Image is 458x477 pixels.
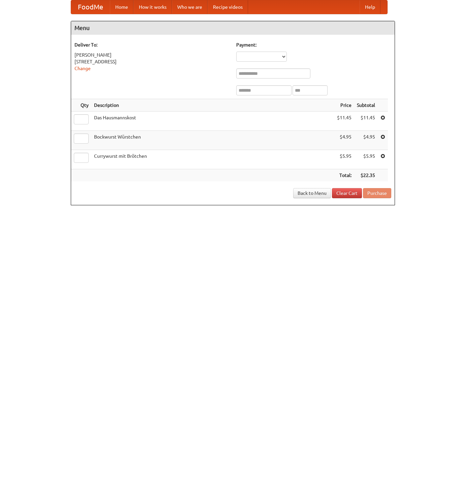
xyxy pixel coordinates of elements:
[354,99,378,112] th: Subtotal
[293,188,331,198] a: Back to Menu
[334,169,354,182] th: Total:
[172,0,208,14] a: Who we are
[208,0,248,14] a: Recipe videos
[71,21,395,35] h4: Menu
[334,112,354,131] td: $11.45
[334,131,354,150] td: $4.95
[354,150,378,169] td: $5.95
[354,112,378,131] td: $11.45
[74,66,91,71] a: Change
[354,169,378,182] th: $22.35
[91,150,334,169] td: Currywurst mit Brötchen
[334,150,354,169] td: $5.95
[91,99,334,112] th: Description
[133,0,172,14] a: How it works
[334,99,354,112] th: Price
[110,0,133,14] a: Home
[91,112,334,131] td: Das Hausmannskost
[332,188,362,198] a: Clear Cart
[236,41,391,48] h5: Payment:
[74,41,230,48] h5: Deliver To:
[360,0,380,14] a: Help
[71,99,91,112] th: Qty
[363,188,391,198] button: Purchase
[74,52,230,58] div: [PERSON_NAME]
[71,0,110,14] a: FoodMe
[91,131,334,150] td: Bockwurst Würstchen
[354,131,378,150] td: $4.95
[74,58,230,65] div: [STREET_ADDRESS]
